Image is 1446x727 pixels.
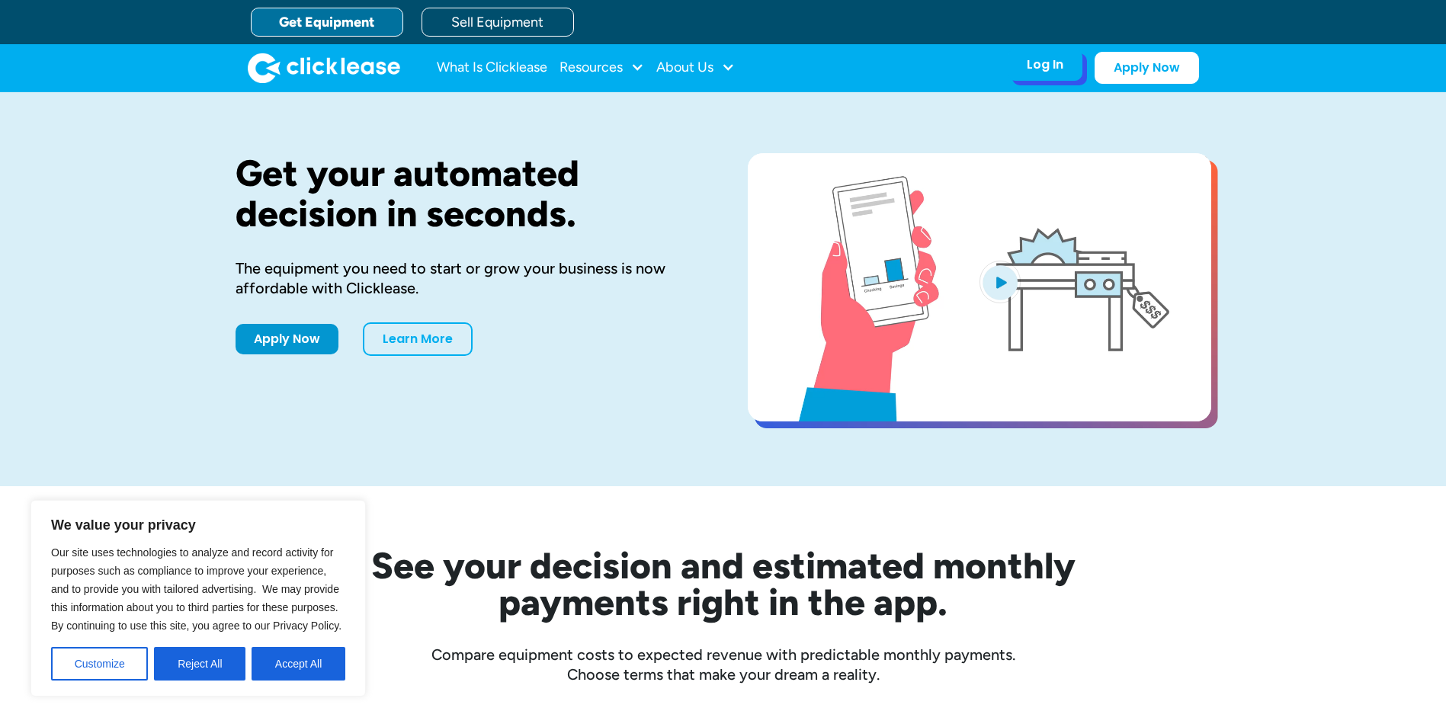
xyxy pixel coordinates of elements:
[656,53,735,83] div: About Us
[559,53,644,83] div: Resources
[154,647,245,681] button: Reject All
[297,547,1150,620] h2: See your decision and estimated monthly payments right in the app.
[1027,57,1063,72] div: Log In
[748,153,1211,421] a: open lightbox
[363,322,473,356] a: Learn More
[51,647,148,681] button: Customize
[51,546,341,632] span: Our site uses technologies to analyze and record activity for purposes such as compliance to impr...
[248,53,400,83] img: Clicklease logo
[236,645,1211,684] div: Compare equipment costs to expected revenue with predictable monthly payments. Choose terms that ...
[437,53,547,83] a: What Is Clicklease
[248,53,400,83] a: home
[1095,52,1199,84] a: Apply Now
[236,324,338,354] a: Apply Now
[422,8,574,37] a: Sell Equipment
[30,500,366,697] div: We value your privacy
[252,647,345,681] button: Accept All
[979,261,1021,303] img: Blue play button logo on a light blue circular background
[236,258,699,298] div: The equipment you need to start or grow your business is now affordable with Clicklease.
[236,153,699,234] h1: Get your automated decision in seconds.
[251,8,403,37] a: Get Equipment
[51,516,345,534] p: We value your privacy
